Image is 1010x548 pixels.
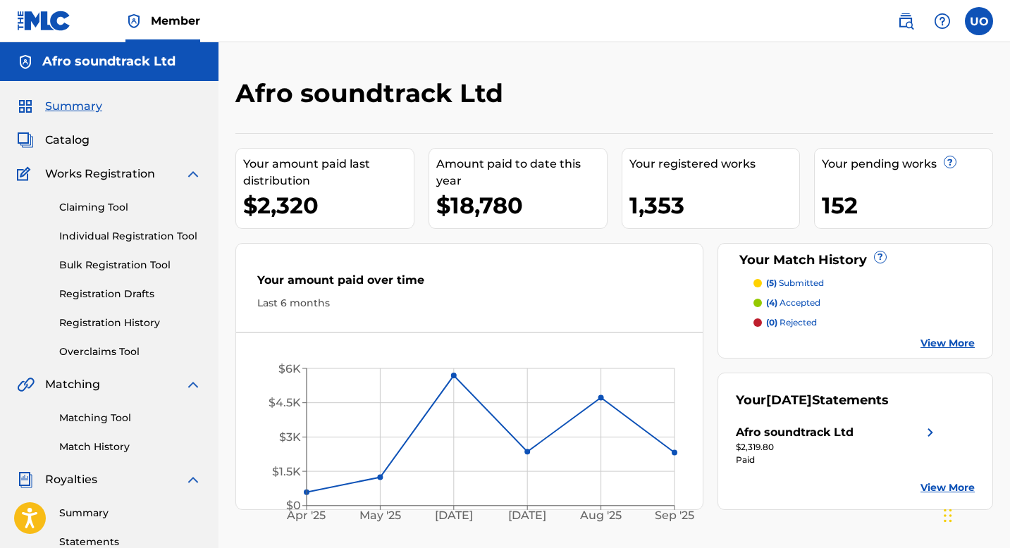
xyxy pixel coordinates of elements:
[920,336,975,351] a: View More
[59,440,202,454] a: Match History
[235,77,510,109] h2: Afro soundtrack Ltd
[934,13,951,30] img: help
[766,277,824,289] p: submitted
[278,362,301,375] tspan: $6K
[436,156,607,189] div: Amount paid to date this year
[655,509,694,522] tspan: Sep '25
[944,156,956,168] span: ?
[45,376,100,393] span: Matching
[243,156,414,189] div: Your amount paid last distribution
[269,396,301,409] tspan: $4.5K
[766,316,817,329] p: rejected
[59,506,202,521] a: Summary
[965,7,993,35] div: User Menu
[17,98,34,115] img: Summary
[736,424,939,466] a: Afro soundtrack Ltdright chevron icon$2,319.80Paid
[17,471,34,488] img: Royalties
[736,441,939,454] div: $2,319.80
[287,509,326,522] tspan: Apr '25
[17,54,34,70] img: Accounts
[766,278,777,288] span: (5)
[45,98,102,115] span: Summary
[59,344,202,359] a: Overclaims Tool
[279,430,301,444] tspan: $3K
[736,454,939,466] div: Paid
[59,287,202,301] a: Registration Drafts
[766,297,777,308] span: (4)
[766,317,777,328] span: (0)
[125,13,142,30] img: Top Rightsholder
[59,316,202,330] a: Registration History
[17,98,102,115] a: SummarySummary
[59,229,202,244] a: Individual Registration Tool
[17,132,34,149] img: Catalog
[436,189,607,221] div: $18,780
[766,297,820,309] p: accepted
[753,316,975,329] a: (0) rejected
[17,376,35,393] img: Matching
[17,166,35,182] img: Works Registration
[579,509,622,522] tspan: Aug '25
[736,424,854,441] div: Afro soundtrack Ltd
[185,166,202,182] img: expand
[257,296,682,311] div: Last 6 months
[822,189,992,221] div: 152
[17,132,90,149] a: CatalogCatalog
[45,471,97,488] span: Royalties
[897,13,914,30] img: search
[42,54,175,70] h5: Afro soundtrack Ltd
[971,356,1010,459] iframe: Resource Center
[151,13,200,29] span: Member
[257,272,682,296] div: Your amount paid over time
[629,156,800,173] div: Your registered works
[359,509,401,522] tspan: May '25
[753,277,975,289] a: (5) submitted
[920,480,975,495] a: View More
[940,480,1010,548] iframe: Chat Widget
[944,494,952,537] div: Drag
[435,509,473,522] tspan: [DATE]
[243,189,414,221] div: $2,320
[45,166,155,182] span: Works Registration
[17,11,71,31] img: MLC Logo
[59,200,202,215] a: Claiming Tool
[753,297,975,309] a: (4) accepted
[272,465,301,478] tspan: $1.5K
[875,251,886,263] span: ?
[922,424,939,441] img: right chevron icon
[185,376,202,393] img: expand
[822,156,992,173] div: Your pending works
[629,189,800,221] div: 1,353
[928,7,956,35] div: Help
[45,132,90,149] span: Catalog
[766,392,812,408] span: [DATE]
[892,7,920,35] a: Public Search
[508,509,546,522] tspan: [DATE]
[59,258,202,273] a: Bulk Registration Tool
[736,251,975,270] div: Your Match History
[59,411,202,425] a: Matching Tool
[185,471,202,488] img: expand
[736,391,889,410] div: Your Statements
[286,499,301,512] tspan: $0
